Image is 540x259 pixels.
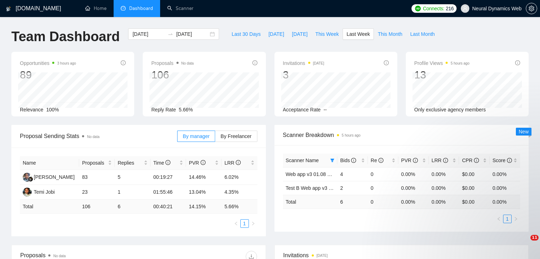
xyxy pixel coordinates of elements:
img: logo [6,3,11,15]
time: 5 hours ago [342,133,361,137]
button: [DATE] [264,28,288,40]
span: info-circle [252,60,257,65]
span: Relevance [20,107,43,112]
td: 0.00% [490,167,520,181]
span: Score [492,158,512,163]
span: No data [53,254,66,258]
span: By manager [183,133,209,139]
a: searchScanner [167,5,193,11]
span: Acceptance Rate [283,107,321,112]
button: left [232,219,240,228]
time: [DATE] [313,61,324,65]
td: 83 [79,170,115,185]
span: Opportunities [20,59,76,67]
span: Reply Rate [151,107,176,112]
img: T [23,188,32,197]
span: info-circle [384,60,389,65]
span: Invitations [283,59,324,67]
span: filter [329,155,336,166]
span: Time [153,160,170,166]
span: Replies [118,159,142,167]
span: info-circle [351,158,356,163]
span: Dashboard [129,5,153,11]
span: Re [371,158,383,163]
span: right [251,221,255,226]
td: Total [20,200,79,214]
a: AS[PERSON_NAME] [23,174,75,180]
button: Last Month [406,28,438,40]
td: 5.66 % [222,200,257,214]
a: setting [526,6,537,11]
img: AS [23,173,32,182]
span: info-circle [165,160,170,165]
span: CPR [462,158,479,163]
th: Name [20,156,79,170]
td: 5 [115,170,150,185]
span: Proposals [151,59,193,67]
td: 0 [368,167,398,181]
div: [PERSON_NAME] [34,173,75,181]
iframe: Intercom live chat [516,235,533,252]
span: [DATE] [292,30,307,38]
img: gigradar-bm.png [28,177,33,182]
td: 6.02% [222,170,257,185]
td: 14.46% [186,170,222,185]
span: -- [323,107,327,112]
button: Last 30 Days [228,28,264,40]
span: info-circle [236,160,241,165]
th: Replies [115,156,150,170]
td: 0.00 % [398,195,429,209]
span: Last 30 Days [231,30,261,38]
td: 00:19:27 [151,170,186,185]
span: PVR [189,160,206,166]
h1: Team Dashboard [11,28,120,45]
td: 0 [368,181,398,195]
span: info-circle [507,158,512,163]
button: Last Week [343,28,374,40]
span: [DATE] [268,30,284,38]
td: 14.15 % [186,200,222,214]
li: Previous Page [232,219,240,228]
span: Only exclusive agency members [414,107,486,112]
input: Start date [132,30,165,38]
button: right [249,219,257,228]
th: Proposals [79,156,115,170]
time: 5 hours ago [451,61,469,65]
div: Temi Jobi [34,188,55,196]
span: user [463,6,468,11]
span: Scanner Breakdown [283,131,520,139]
span: LRR [432,158,448,163]
div: 89 [20,68,76,82]
span: 100% [46,107,59,112]
span: No data [87,135,99,139]
button: This Week [311,28,343,40]
span: 216 [446,5,454,12]
span: PVR [401,158,418,163]
td: 13.04% [186,185,222,200]
td: 0.00% [429,181,459,195]
span: info-circle [413,158,418,163]
li: Next Page [249,219,257,228]
td: $0.00 [459,181,490,195]
td: 23 [79,185,115,200]
div: 3 [283,68,324,82]
span: info-circle [378,158,383,163]
span: Bids [340,158,356,163]
td: 4.35% [222,185,257,200]
a: homeHome [85,5,107,11]
td: 2 [337,181,368,195]
div: 13 [414,68,470,82]
time: [DATE] [317,254,328,258]
span: Scanner Name [286,158,319,163]
td: $0.00 [459,167,490,181]
div: 106 [151,68,193,82]
span: info-circle [474,158,479,163]
td: Total [283,195,338,209]
span: Profile Views [414,59,470,67]
a: Test B Web app v3 01.08 boost on [286,185,362,191]
span: setting [526,6,537,11]
li: 1 [240,219,249,228]
td: 1 [115,185,150,200]
span: info-circle [201,160,206,165]
span: Last Month [410,30,435,38]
